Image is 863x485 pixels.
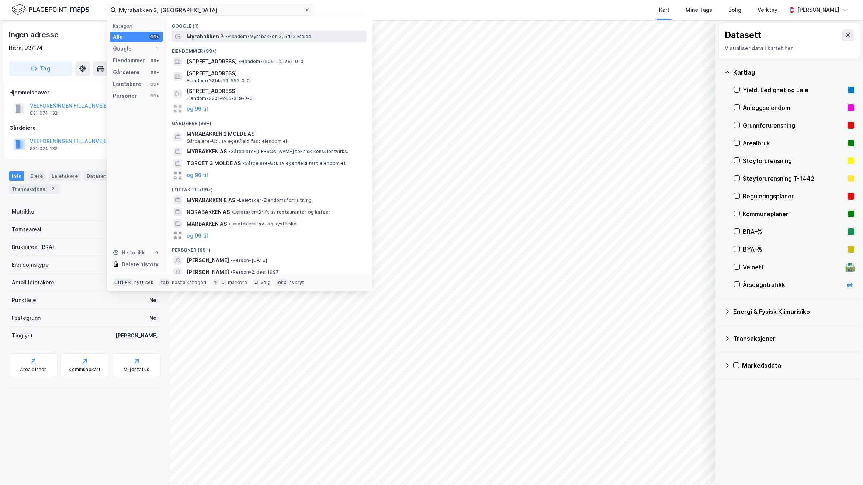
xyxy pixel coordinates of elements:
div: 831 074 132 [30,110,58,116]
div: esc [277,279,288,286]
span: NORABAKKEN AS [187,208,230,216]
div: Kontrollprogram for chat [826,450,863,485]
div: Energi & Fysisk Klimarisiko [733,307,854,316]
div: Leietakere (99+) [166,181,372,194]
div: Reguleringsplaner [743,192,845,201]
div: Datasett [725,29,761,41]
span: Eiendom • 1506-24-781-0-0 [238,59,304,65]
div: Hitra, 93/174 [9,44,43,52]
span: [PERSON_NAME] [187,268,229,277]
div: Personer (99+) [166,241,372,254]
div: BYA–% [743,245,845,254]
div: Ingen adresse [9,29,60,41]
button: og 96 til [187,231,208,240]
div: Gårdeiere (99+) [166,115,372,128]
span: MARBAKKEN AS [187,219,227,228]
div: 831 074 132 [30,146,58,152]
span: Leietaker • Hav- og kystfiske [228,221,297,227]
span: • [242,160,245,166]
div: Datasett [84,171,111,181]
span: Gårdeiere • Utl. av egen/leid fast eiendom el. [242,160,346,166]
span: • [231,269,233,275]
div: Info [9,171,24,181]
span: [STREET_ADDRESS] [187,87,364,96]
button: og 96 til [187,171,208,180]
span: • [231,209,233,215]
button: og 96 til [187,104,208,113]
div: 🛣️ [845,262,855,272]
div: Kommunekart [69,367,101,373]
div: Delete history [122,260,159,269]
div: Leietakere [113,80,141,89]
span: TORGET 3 MOLDE AS [187,159,241,168]
div: Nei [149,313,158,322]
div: Eiendommer [113,56,145,65]
span: • [225,34,228,39]
div: tab [159,279,170,286]
div: Matrikkel [12,207,36,216]
div: Verktøy [758,6,777,14]
span: [STREET_ADDRESS] [187,69,364,78]
div: neste kategori [172,280,207,285]
div: Ctrl + k [113,279,133,286]
div: Eiendomstype [12,260,49,269]
div: Støyforurensning T-1442 [743,174,845,183]
div: Transaksjoner [9,184,59,194]
div: Gårdeiere [113,68,139,77]
div: Miljøstatus [124,367,149,373]
span: [STREET_ADDRESS] [187,57,237,66]
div: Festegrunn [12,313,41,322]
div: 99+ [149,69,160,75]
div: Visualiser data i kartet her. [725,44,854,53]
div: Markedsdata [742,361,854,370]
div: Tomteareal [12,225,41,234]
span: • [228,149,231,154]
input: Søk på adresse, matrikkel, gårdeiere, leietakere eller personer [116,4,304,15]
div: Bolig [728,6,741,14]
span: MYRABAKKEN 2 MOLDE AS [187,129,364,138]
div: Støyforurensning [743,156,845,165]
span: • [237,197,239,203]
span: Gårdeiere • [PERSON_NAME] teknisk konsulentvirks. [228,149,349,155]
div: Veinett [743,263,842,271]
div: Tinglyst [12,331,33,340]
div: Arealplaner [20,367,46,373]
div: 99+ [149,81,160,87]
span: Gårdeiere • Utl. av egen/leid fast eiendom el. [187,138,288,144]
span: MYRBAKKEN AS [187,147,227,156]
div: Nei [149,296,158,305]
span: [PERSON_NAME] [187,256,229,265]
div: Mine Tags [686,6,712,14]
span: MYRABAKKEN 8 AS [187,196,235,205]
iframe: Chat Widget [826,450,863,485]
span: • [228,221,231,226]
div: 99+ [149,58,160,63]
div: markere [228,280,247,285]
div: Antall leietakere [12,278,54,287]
div: 99+ [149,93,160,99]
div: Hjemmelshaver [9,88,160,97]
div: Transaksjoner [733,334,854,343]
div: 1 [154,46,160,52]
div: Arealbruk [743,139,845,148]
span: Leietaker • Eiendomsforvaltning [237,197,312,203]
span: Eiendom • 3301-245-319-0-0 [187,96,253,101]
div: Alle [113,32,123,41]
div: Gårdeiere [9,124,160,132]
div: Punktleie [12,296,36,305]
img: logo.f888ab2527a4732fd821a326f86c7f29.svg [12,3,89,16]
div: Google (1) [166,17,372,31]
div: Bruksareal (BRA) [12,243,54,252]
div: 99+ [149,34,160,40]
div: Eiendommer (99+) [166,42,372,56]
button: Tag [9,61,72,76]
div: Grunnforurensning [743,121,845,130]
div: Kartlag [733,68,854,77]
div: [PERSON_NAME] [797,6,839,14]
div: velg [261,280,271,285]
div: Yield, Ledighet og Leie [743,86,845,94]
div: Leietakere [49,171,81,181]
div: avbryt [289,280,304,285]
div: Google [113,44,132,53]
div: 2 [49,185,56,193]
